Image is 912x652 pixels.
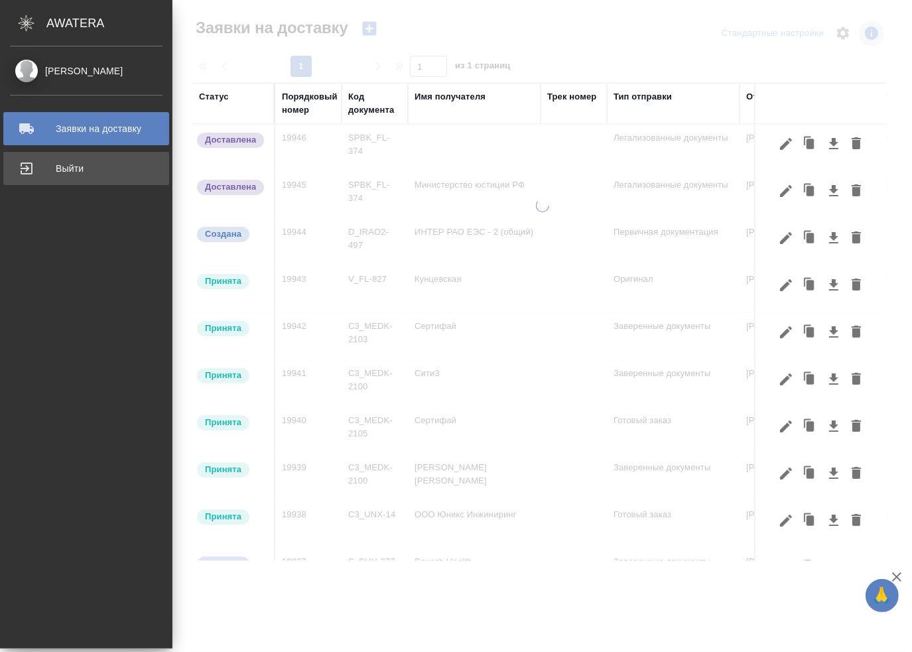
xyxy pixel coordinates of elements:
[205,510,241,523] p: Принята
[822,226,845,251] button: Скачать
[845,508,868,533] button: Удалить
[3,112,169,145] a: Заявки на доставку
[822,461,845,486] button: Скачать
[746,90,804,103] div: Отправитель
[10,119,163,139] div: Заявки на доставку
[196,555,267,573] div: Новая заявка, еще не передана в работу
[10,159,163,178] div: Выйти
[196,367,267,385] div: Курьер назначен
[282,90,338,117] div: Порядковый номер
[205,133,256,147] p: Доставлена
[775,131,797,157] button: Редактировать
[205,228,241,241] p: Создана
[205,275,241,288] p: Принята
[797,226,822,251] button: Клонировать
[822,414,845,439] button: Скачать
[205,463,241,476] p: Принята
[614,90,672,103] div: Тип отправки
[775,178,797,204] button: Редактировать
[797,461,822,486] button: Клонировать
[822,367,845,392] button: Скачать
[775,320,797,345] button: Редактировать
[845,273,868,298] button: Удалить
[845,178,868,204] button: Удалить
[199,90,229,103] div: Статус
[196,131,267,149] div: Документы доставлены, фактическая дата доставки проставиться автоматически
[845,414,868,439] button: Удалить
[822,320,845,345] button: Скачать
[775,461,797,486] button: Редактировать
[205,369,241,382] p: Принята
[205,416,241,429] p: Принята
[797,178,822,204] button: Клонировать
[797,320,822,345] button: Клонировать
[205,322,241,335] p: Принята
[196,273,267,291] div: Курьер назначен
[822,131,845,157] button: Скачать
[196,178,267,196] div: Документы доставлены, фактическая дата доставки проставиться автоматически
[196,461,267,479] div: Курьер назначен
[196,414,267,432] div: Курьер назначен
[845,367,868,392] button: Удалить
[797,508,822,533] button: Клонировать
[797,367,822,392] button: Клонировать
[797,555,822,580] button: Клонировать
[822,508,845,533] button: Скачать
[797,273,822,298] button: Клонировать
[196,508,267,526] div: Курьер назначен
[46,10,172,36] div: AWATERA
[415,90,486,103] div: Имя получателя
[845,320,868,345] button: Удалить
[3,152,169,185] a: Выйти
[775,508,797,533] button: Редактировать
[845,131,868,157] button: Удалить
[775,414,797,439] button: Редактировать
[196,226,267,243] div: Новая заявка, еще не передана в работу
[822,273,845,298] button: Скачать
[822,178,845,204] button: Скачать
[196,320,267,338] div: Курьер назначен
[866,579,899,612] button: 🙏
[822,555,845,580] button: Скачать
[845,555,868,580] button: Удалить
[205,557,241,570] p: Создана
[775,555,797,580] button: Редактировать
[348,90,401,117] div: Код документа
[775,273,797,298] button: Редактировать
[845,461,868,486] button: Удалить
[845,226,868,251] button: Удалить
[775,226,797,251] button: Редактировать
[797,414,822,439] button: Клонировать
[10,64,163,78] div: [PERSON_NAME]
[547,90,597,103] div: Трек номер
[205,180,256,194] p: Доставлена
[775,367,797,392] button: Редактировать
[797,131,822,157] button: Клонировать
[871,582,893,610] span: 🙏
